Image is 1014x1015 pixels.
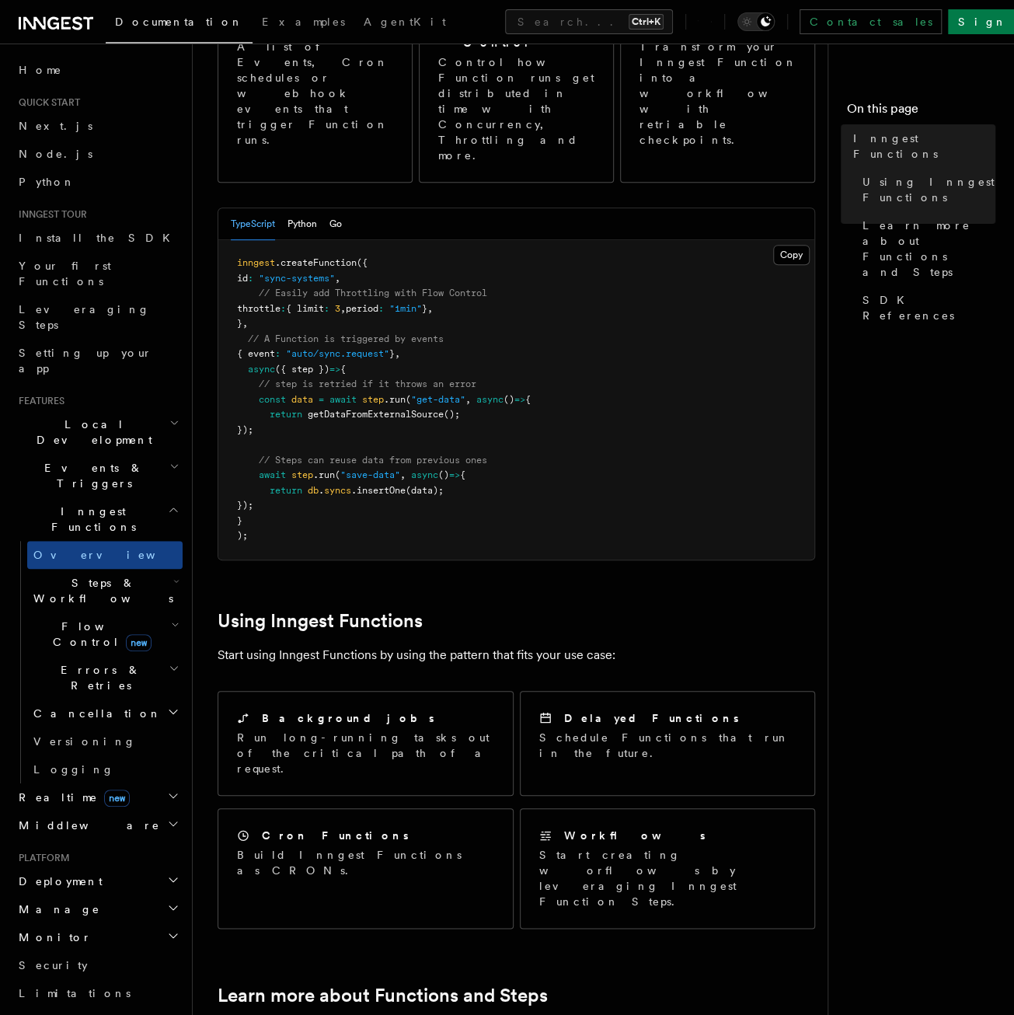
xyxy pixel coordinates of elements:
span: : [248,273,253,284]
span: => [514,394,525,405]
span: { event [237,348,275,359]
p: Run long-running tasks out of the critical path of a request. [237,730,494,776]
span: ); [237,530,248,541]
button: Search...Ctrl+K [505,9,673,34]
span: db [308,485,319,496]
span: await [329,394,357,405]
span: "save-data" [340,469,400,480]
span: Deployment [12,874,103,889]
span: .insertOne [351,485,406,496]
span: return [270,485,302,496]
span: Node.js [19,148,92,160]
a: Logging [27,755,183,783]
span: Events & Triggers [12,460,169,491]
a: Inngest Functions [847,124,995,168]
span: Realtime [12,790,130,805]
span: const [259,394,286,405]
a: Limitations [12,979,183,1007]
a: Security [12,951,183,979]
h2: Workflows [564,828,706,843]
span: async [476,394,504,405]
span: }); [237,424,253,435]
span: Learn more about Functions and Steps [862,218,995,280]
span: Manage [12,902,100,917]
span: Home [19,62,62,78]
p: A list of Events, Cron schedules or webhook events that trigger Function runs. [237,39,393,148]
span: new [126,634,152,651]
a: Cron FunctionsBuild Inngest Functions as CRONs. [218,808,514,929]
span: syncs [324,485,351,496]
span: , [400,469,406,480]
span: ({ [357,257,368,268]
span: (data); [406,485,444,496]
span: AgentKit [364,16,446,28]
span: id [237,273,248,284]
span: await [259,469,286,480]
span: return [270,409,302,420]
div: Inngest Functions [12,541,183,783]
span: Python [19,176,75,188]
span: 3 [335,303,340,314]
span: , [340,303,346,314]
a: Leveraging Steps [12,295,183,339]
span: Inngest tour [12,208,87,221]
a: Contact sales [800,9,942,34]
a: Background jobsRun long-running tasks out of the critical path of a request. [218,691,514,796]
a: Install the SDK [12,224,183,252]
span: : [324,303,329,314]
span: Limitations [19,987,131,999]
span: Documentation [115,16,243,28]
span: // Easily add Throttling with Flow Control [259,288,487,298]
span: () [438,469,449,480]
span: () [504,394,514,405]
span: , [395,348,400,359]
a: Node.js [12,140,183,168]
span: Next.js [19,120,92,132]
a: Python [12,168,183,196]
span: Features [12,395,64,407]
span: // Steps can reuse data from previous ones [259,455,487,466]
span: ({ step }) [275,364,329,375]
span: = [319,394,324,405]
a: Documentation [106,5,253,44]
span: SDK References [862,292,995,323]
span: ( [406,394,411,405]
span: async [411,469,438,480]
span: } [237,515,242,526]
span: Errors & Retries [27,662,169,693]
span: inngest [237,257,275,268]
span: { [340,364,346,375]
button: Flow Controlnew [27,612,183,656]
span: { limit [286,303,324,314]
button: Inngest Functions [12,497,183,541]
span: period [346,303,378,314]
a: Your first Functions [12,252,183,295]
button: Python [287,208,317,240]
button: Manage [12,895,183,923]
a: Learn more about Functions and Steps [218,985,548,1006]
span: Monitor [12,930,92,945]
p: Start creating worflows by leveraging Inngest Function Steps. [539,847,796,909]
span: Flow Control [27,619,171,650]
span: : [281,303,286,314]
span: .run [384,394,406,405]
span: Inngest Functions [853,131,995,162]
a: Using Inngest Functions [218,610,423,632]
span: . [319,485,324,496]
span: getDataFromExternalSource [308,409,444,420]
span: new [104,790,130,807]
span: } [422,303,427,314]
a: SDK References [856,286,995,330]
button: Copy [773,245,810,265]
span: , [335,273,340,284]
span: => [329,364,340,375]
span: } [237,318,242,329]
span: async [248,364,275,375]
a: AgentKit [354,5,455,42]
span: "sync-systems" [259,273,335,284]
span: , [242,318,248,329]
button: Events & Triggers [12,454,183,497]
span: // step is retried if it throws an error [259,378,476,389]
span: { [460,469,465,480]
button: TypeScript [231,208,275,240]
